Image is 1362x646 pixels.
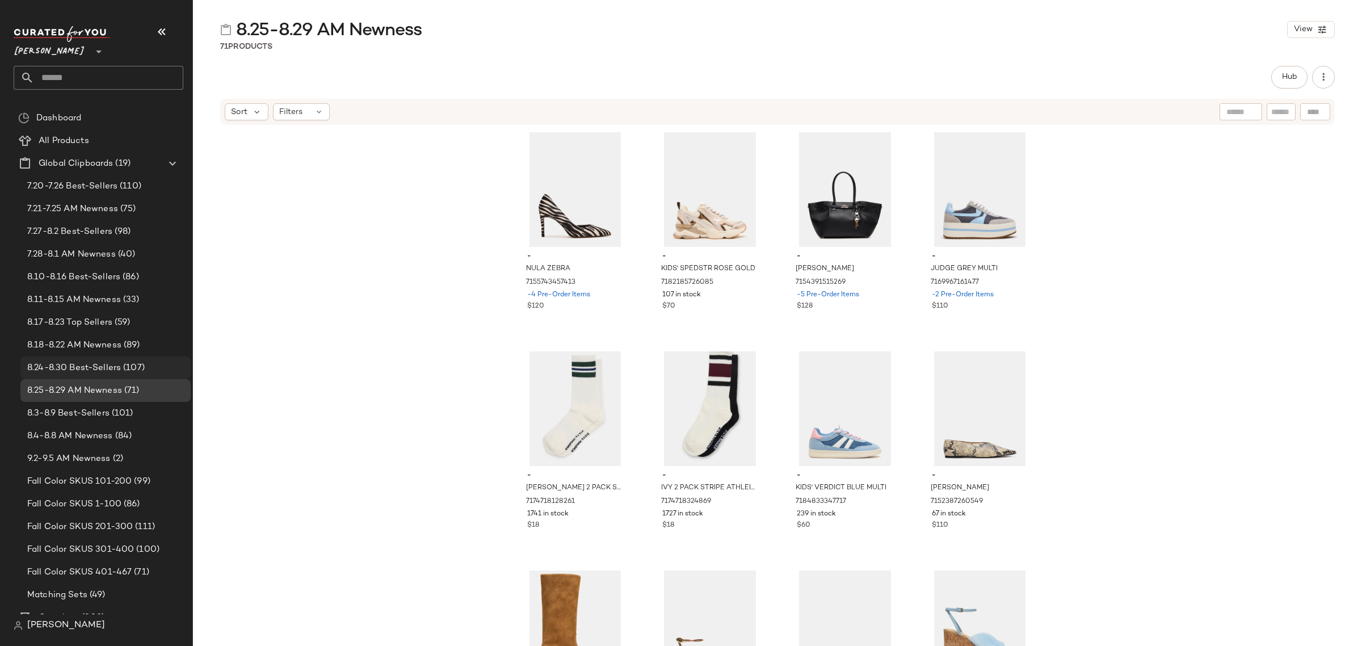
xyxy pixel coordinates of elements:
[661,483,757,493] span: IVY 2 PACK STRIPE ATHLEISURE SOCKS CHERRY
[39,157,113,170] span: Global Clipboards
[27,452,111,465] span: 9.2-9.5 AM Newness
[14,621,23,630] img: svg%3e
[27,475,132,488] span: Fall Color SKUS 101-200
[527,301,544,312] span: $120
[231,106,247,118] span: Sort
[932,509,966,519] span: 67 in stock
[796,497,846,507] span: 7184833347717
[27,225,112,238] span: 7.27-8.2 Best-Sellers
[134,543,159,556] span: (100)
[923,351,1037,466] img: STEVEMADDEN_SHOES_FLOYD_SNAKE_01.jpg
[796,264,854,274] span: [PERSON_NAME]
[527,509,569,519] span: 1741 in stock
[653,351,767,466] img: STEVEMADDEN_LEGWEAR_L-IVY_DEEP-CHERRY_02.jpg
[797,521,810,531] span: $60
[122,384,140,397] span: (71)
[36,112,81,125] span: Dashboard
[1281,73,1297,82] span: Hub
[112,225,131,238] span: (98)
[121,293,140,307] span: (33)
[27,293,121,307] span: 8.11-8.15 AM Newness
[27,498,121,511] span: Fall Color SKUS 1-100
[27,248,116,261] span: 7.28-8.1 AM Newness
[797,301,813,312] span: $128
[132,566,149,579] span: (71)
[662,521,674,531] span: $18
[526,264,570,274] span: NULA ZEBRA
[79,611,104,624] span: (308)
[133,521,155,534] span: (111)
[932,471,1028,481] span: -
[661,497,711,507] span: 7174718324869
[796,483,886,493] span: KIDS' VERDICT BLUE MULTI
[931,278,979,288] span: 7169967161477
[662,301,675,312] span: $70
[931,264,998,274] span: JUDGE GREY MULTI
[113,430,132,443] span: (84)
[110,407,133,420] span: (101)
[931,497,983,507] span: 7152387260549
[1271,66,1308,89] button: Hub
[527,521,539,531] span: $18
[132,475,150,488] span: (99)
[527,290,590,300] span: -4 Pre-Order Items
[797,251,893,262] span: -
[527,471,623,481] span: -
[797,471,893,481] span: -
[923,132,1037,247] img: STEVEMADDEN_SHOES_JUDGE_GREY-MULTI_01.jpg
[661,264,755,274] span: KIDS' SPEDSTR ROSE GOLD
[526,483,622,493] span: [PERSON_NAME] 2 PACK STRIPE ATHLEISURE SOCKS EGRET
[662,251,758,262] span: -
[518,351,632,466] img: STEVEMADDEN_LEGWEAR_L-WYNN_EGRET_02.jpg
[527,251,623,262] span: -
[14,26,110,42] img: cfy_white_logo.C9jOOHJF.svg
[39,611,79,624] span: Curations
[931,483,989,493] span: [PERSON_NAME]
[120,271,139,284] span: (86)
[932,290,994,300] span: -2 Pre-Order Items
[27,203,118,216] span: 7.21-7.25 AM Newness
[661,278,713,288] span: 7182185726085
[112,316,131,329] span: (59)
[18,112,30,124] img: svg%3e
[113,157,131,170] span: (19)
[27,339,121,352] span: 8.18-8.22 AM Newness
[27,180,117,193] span: 7.20-7.26 Best-Sellers
[526,278,575,288] span: 7155743457413
[27,589,87,602] span: Matching Sets
[1287,21,1335,38] button: View
[27,430,113,443] span: 8.4-8.8 AM Newness
[111,452,123,465] span: (2)
[117,180,141,193] span: (110)
[27,384,122,397] span: 8.25-8.29 AM Newness
[27,316,112,329] span: 8.17-8.23 Top Sellers
[796,278,846,288] span: 7154391515269
[518,132,632,247] img: STEVEMADDEN_SHOES_NULA-H_ZEBRA_01.jpg
[797,509,836,519] span: 239 in stock
[27,521,133,534] span: Fall Color SKUS 201-300
[932,301,948,312] span: $110
[797,290,859,300] span: -5 Pre-Order Items
[932,521,948,531] span: $110
[662,471,758,481] span: -
[116,248,136,261] span: (40)
[39,135,89,148] span: All Products
[27,271,120,284] span: 8.10-8.16 Best-Sellers
[653,132,767,247] img: STEVEMADDEN_KIDS_JSPEDSTR_ROSE-GOLD.jpg
[279,106,302,118] span: Filters
[1293,25,1313,34] span: View
[788,351,902,466] img: STEVEMADDEN_KIDS_JVERDICT_BLUE-MULTI_01.jpg
[27,362,121,375] span: 8.24-8.30 Best-Sellers
[220,41,272,53] div: Products
[662,509,703,519] span: 1727 in stock
[87,589,106,602] span: (49)
[236,19,422,42] span: 8.25-8.29 AM Newness
[220,24,232,35] img: svg%3e
[121,339,140,352] span: (89)
[118,203,136,216] span: (75)
[27,619,105,632] span: [PERSON_NAME]
[27,407,110,420] span: 8.3-8.9 Best-Sellers
[27,566,132,579] span: Fall Color SKUS 401-467
[27,543,134,556] span: Fall Color SKUS 301-400
[526,497,575,507] span: 7174718128261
